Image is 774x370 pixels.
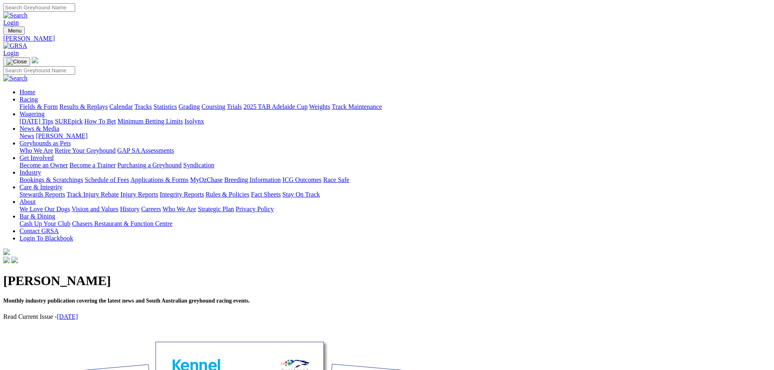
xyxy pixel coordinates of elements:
a: Bookings & Scratchings [20,176,83,183]
input: Search [3,66,75,75]
a: Rules & Policies [206,191,249,198]
span: Menu [8,28,22,34]
a: [PERSON_NAME] [36,132,87,139]
img: facebook.svg [3,257,10,263]
img: Search [3,75,28,82]
a: Greyhounds as Pets [20,140,71,147]
img: GRSA [3,42,27,50]
a: News & Media [20,125,59,132]
a: Injury Reports [120,191,158,198]
a: Breeding Information [224,176,281,183]
a: Applications & Forms [130,176,189,183]
a: Become a Trainer [69,162,116,169]
div: Greyhounds as Pets [20,147,771,154]
a: Care & Integrity [20,184,63,190]
div: Get Involved [20,162,771,169]
a: Who We Are [20,147,53,154]
button: Toggle navigation [3,57,30,66]
a: Race Safe [323,176,349,183]
a: Login To Blackbook [20,235,73,242]
a: Who We Are [163,206,196,212]
a: Isolynx [184,118,204,125]
a: Stewards Reports [20,191,65,198]
img: twitter.svg [11,257,18,263]
img: Search [3,12,28,19]
p: Read Current Issue - [3,313,771,320]
div: Wagering [20,118,771,125]
span: Monthly industry publication covering the latest news and South Australian greyhound racing events. [3,298,250,304]
a: Track Maintenance [332,103,382,110]
a: SUREpick [55,118,82,125]
a: Wagering [20,110,45,117]
a: Retire Your Greyhound [55,147,116,154]
div: Racing [20,103,771,110]
a: Fact Sheets [251,191,281,198]
a: GAP SA Assessments [117,147,174,154]
a: Home [20,89,35,95]
img: Close [7,58,27,65]
div: Bar & Dining [20,220,771,227]
input: Search [3,3,75,12]
a: Careers [141,206,161,212]
div: About [20,206,771,213]
a: How To Bet [85,118,116,125]
a: Cash Up Your Club [20,220,70,227]
a: Vision and Values [72,206,118,212]
a: Integrity Reports [160,191,204,198]
a: [PERSON_NAME] [3,35,771,42]
img: logo-grsa-white.png [3,249,10,255]
a: Results & Replays [59,103,108,110]
a: Login [3,50,19,56]
a: Fields & Form [20,103,58,110]
a: About [20,198,36,205]
a: Chasers Restaurant & Function Centre [72,220,172,227]
img: logo-grsa-white.png [32,57,38,63]
a: Industry [20,169,41,176]
a: Tracks [134,103,152,110]
a: 2025 TAB Adelaide Cup [243,103,308,110]
a: Privacy Policy [236,206,274,212]
a: Weights [309,103,330,110]
a: Become an Owner [20,162,68,169]
a: [DATE] [57,313,78,320]
a: ICG Outcomes [282,176,321,183]
a: MyOzChase [190,176,223,183]
a: Minimum Betting Limits [117,118,183,125]
a: Schedule of Fees [85,176,129,183]
a: Contact GRSA [20,227,59,234]
div: News & Media [20,132,771,140]
a: Stay On Track [282,191,320,198]
a: Login [3,19,19,26]
a: Grading [179,103,200,110]
a: [DATE] Tips [20,118,53,125]
a: Strategic Plan [198,206,234,212]
a: Bar & Dining [20,213,55,220]
div: Care & Integrity [20,191,771,198]
a: Coursing [202,103,225,110]
a: Get Involved [20,154,54,161]
h1: [PERSON_NAME] [3,273,771,288]
a: Calendar [109,103,133,110]
a: News [20,132,34,139]
a: Track Injury Rebate [67,191,119,198]
a: History [120,206,139,212]
a: Statistics [154,103,177,110]
a: Purchasing a Greyhound [117,162,182,169]
a: Syndication [183,162,214,169]
a: Racing [20,96,38,103]
a: Trials [227,103,242,110]
div: Industry [20,176,771,184]
a: We Love Our Dogs [20,206,70,212]
button: Toggle navigation [3,26,25,35]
